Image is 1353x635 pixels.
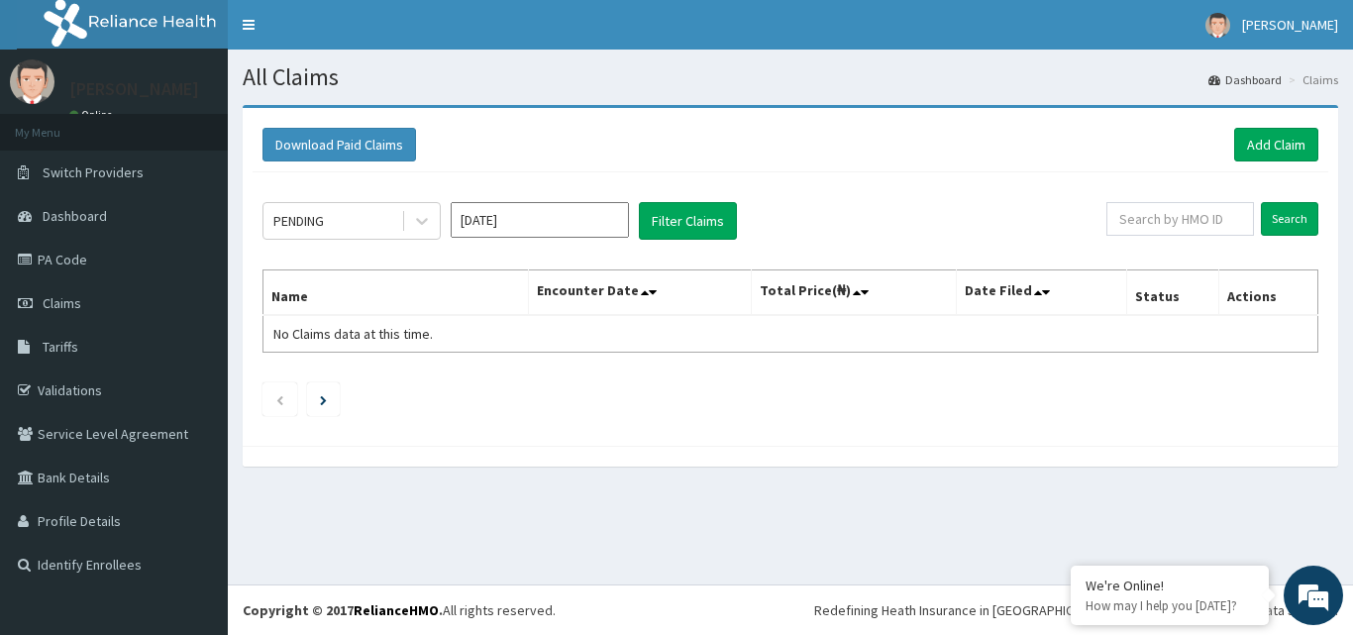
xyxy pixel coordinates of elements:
span: No Claims data at this time. [273,325,433,343]
div: We're Online! [1086,577,1254,594]
th: Status [1127,270,1219,316]
button: Filter Claims [639,202,737,240]
span: Tariffs [43,338,78,356]
p: [PERSON_NAME] [69,80,199,98]
a: Online [69,108,117,122]
footer: All rights reserved. [228,584,1353,635]
div: Redefining Heath Insurance in [GEOGRAPHIC_DATA] using Telemedicine and Data Science! [814,600,1338,620]
span: [PERSON_NAME] [1242,16,1338,34]
span: Dashboard [43,207,107,225]
a: Previous page [275,390,284,408]
span: Claims [43,294,81,312]
button: Download Paid Claims [262,128,416,161]
th: Encounter Date [529,270,751,316]
a: Add Claim [1234,128,1318,161]
li: Claims [1284,71,1338,88]
strong: Copyright © 2017 . [243,601,443,619]
a: RelianceHMO [354,601,439,619]
a: Next page [320,390,327,408]
span: Switch Providers [43,163,144,181]
input: Select Month and Year [451,202,629,238]
th: Date Filed [957,270,1127,316]
p: How may I help you today? [1086,597,1254,614]
div: PENDING [273,211,324,231]
img: User Image [10,59,54,104]
input: Search by HMO ID [1106,202,1254,236]
input: Search [1261,202,1318,236]
th: Actions [1218,270,1317,316]
img: User Image [1205,13,1230,38]
a: Dashboard [1208,71,1282,88]
th: Total Price(₦) [751,270,957,316]
th: Name [263,270,529,316]
h1: All Claims [243,64,1338,90]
